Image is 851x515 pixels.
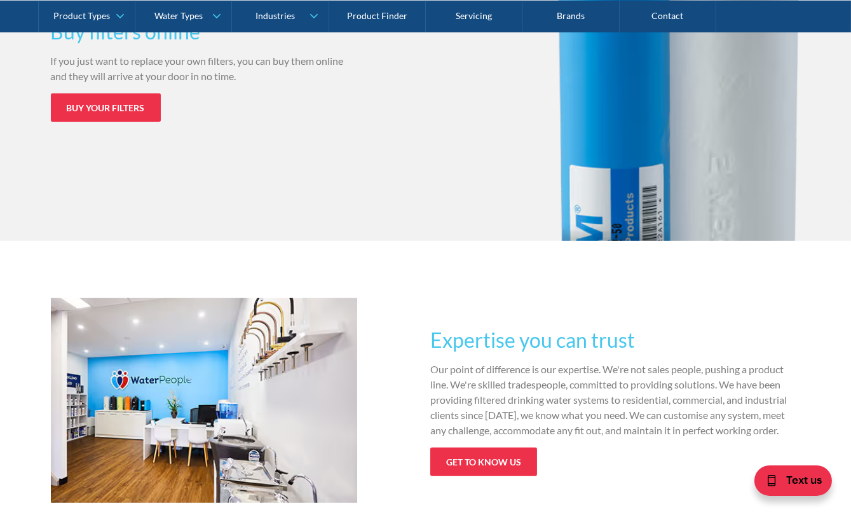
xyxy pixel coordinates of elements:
[53,10,110,21] div: Product Types
[255,10,295,21] div: Industries
[154,10,203,21] div: Water Types
[51,53,357,84] p: If you just want to replace your own filters, you can buy them online and they will arrive at you...
[724,451,851,515] iframe: podium webchat widget bubble
[430,362,800,438] p: Our point of difference is our expertise. We're not sales people, pushing a product line. We're s...
[430,325,800,355] h3: Expertise you can trust
[51,298,357,503] img: WaterPeople product showroom
[430,448,537,476] a: Get to know us
[51,93,161,122] a: Buy your filters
